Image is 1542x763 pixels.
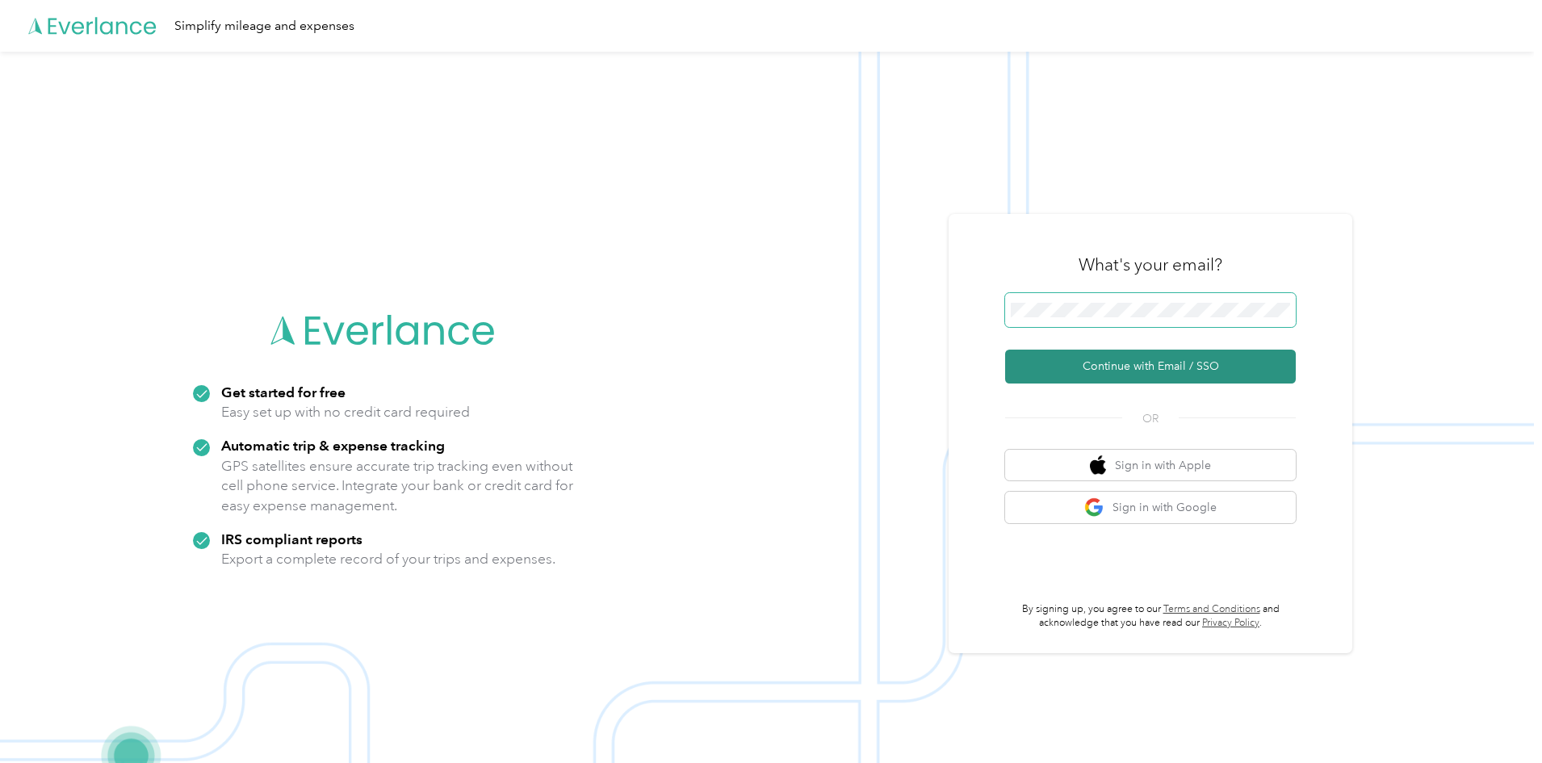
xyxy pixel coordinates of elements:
[221,384,346,400] strong: Get started for free
[1005,492,1296,523] button: google logoSign in with Google
[1090,455,1106,476] img: apple logo
[1005,450,1296,481] button: apple logoSign in with Apple
[1084,497,1104,518] img: google logo
[1005,350,1296,384] button: Continue with Email / SSO
[1005,602,1296,631] p: By signing up, you agree to our and acknowledge that you have read our .
[1163,603,1260,615] a: Terms and Conditions
[221,456,574,516] p: GPS satellites ensure accurate trip tracking even without cell phone service. Integrate your bank...
[221,402,470,422] p: Easy set up with no credit card required
[221,549,555,569] p: Export a complete record of your trips and expenses.
[221,530,362,547] strong: IRS compliant reports
[1202,617,1259,629] a: Privacy Policy
[1079,254,1222,276] h3: What's your email?
[221,437,445,454] strong: Automatic trip & expense tracking
[1122,410,1179,427] span: OR
[174,16,354,36] div: Simplify mileage and expenses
